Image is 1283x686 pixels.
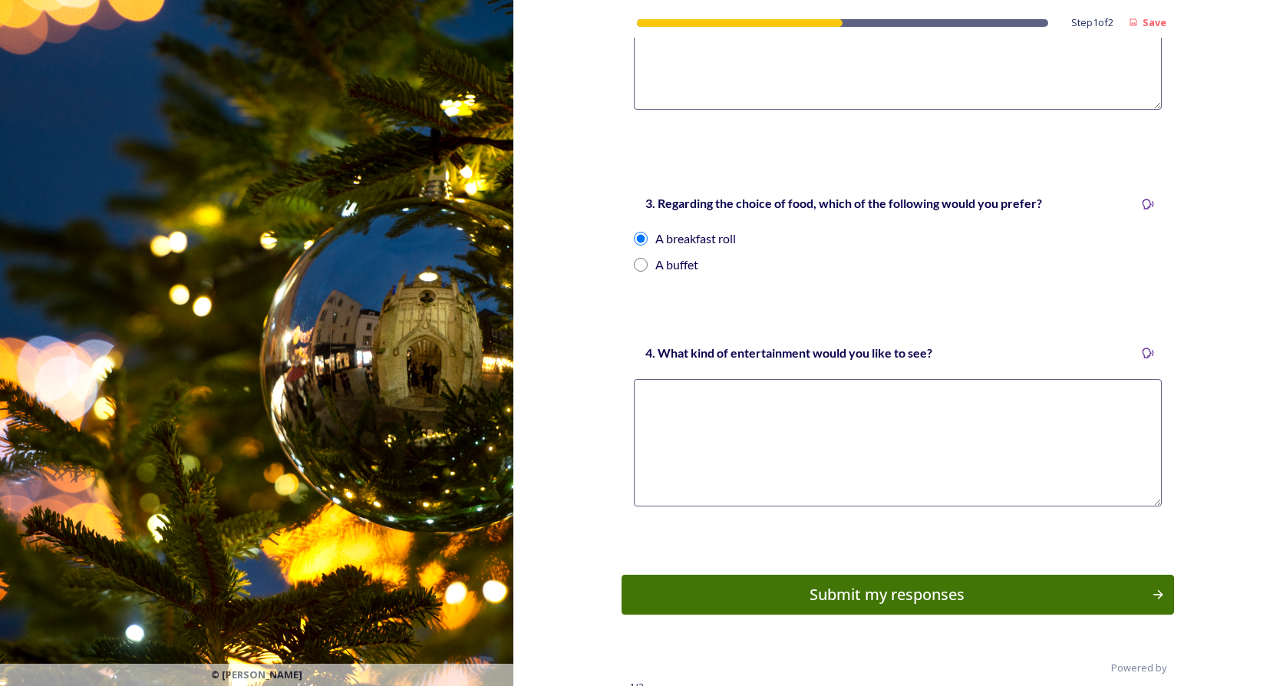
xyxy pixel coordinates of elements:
span: Step 1 of 2 [1071,15,1113,30]
span: Powered by [1111,661,1166,675]
strong: 4. What kind of entertainment would you like to see? [645,345,932,360]
span: © [PERSON_NAME] [211,668,302,682]
strong: 3. Regarding the choice of food, which of the following would you prefer? [645,196,1042,210]
strong: Save [1143,15,1166,29]
textarea: Nothing as simply can't attend due to being on leave [634,1,1162,110]
div: Submit my responses [630,583,1143,606]
div: A buffet [655,256,698,274]
div: A breakfast roll [655,229,736,248]
button: Continue [622,575,1174,615]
